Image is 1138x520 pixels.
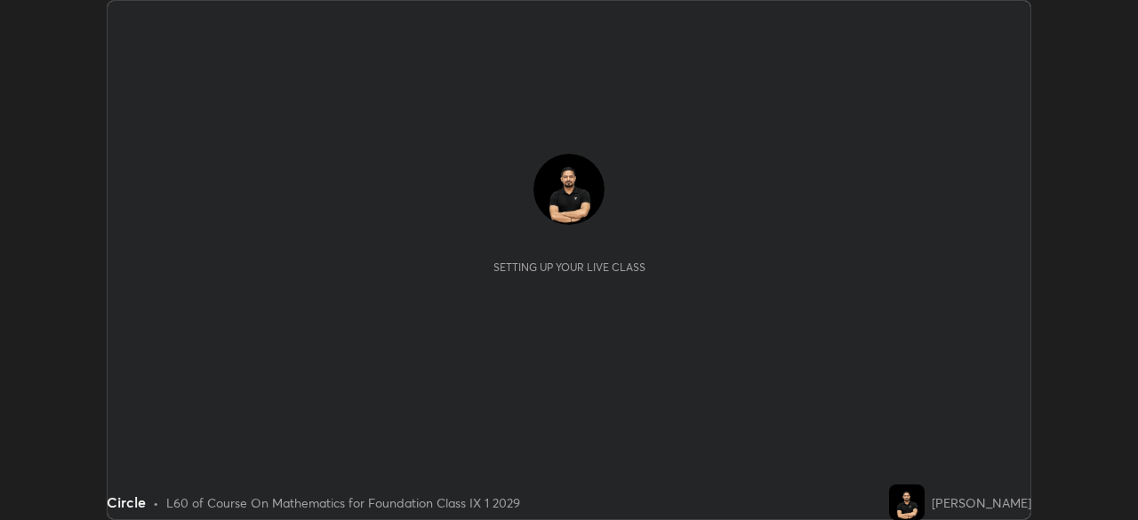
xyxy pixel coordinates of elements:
[932,493,1031,512] div: [PERSON_NAME]
[533,154,605,225] img: ab0740807ae34c7c8029332c0967adf3.jpg
[153,493,159,512] div: •
[166,493,520,512] div: L60 of Course On Mathematics for Foundation Class IX 1 2029
[107,492,146,513] div: Circle
[889,484,925,520] img: ab0740807ae34c7c8029332c0967adf3.jpg
[493,260,645,274] div: Setting up your live class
